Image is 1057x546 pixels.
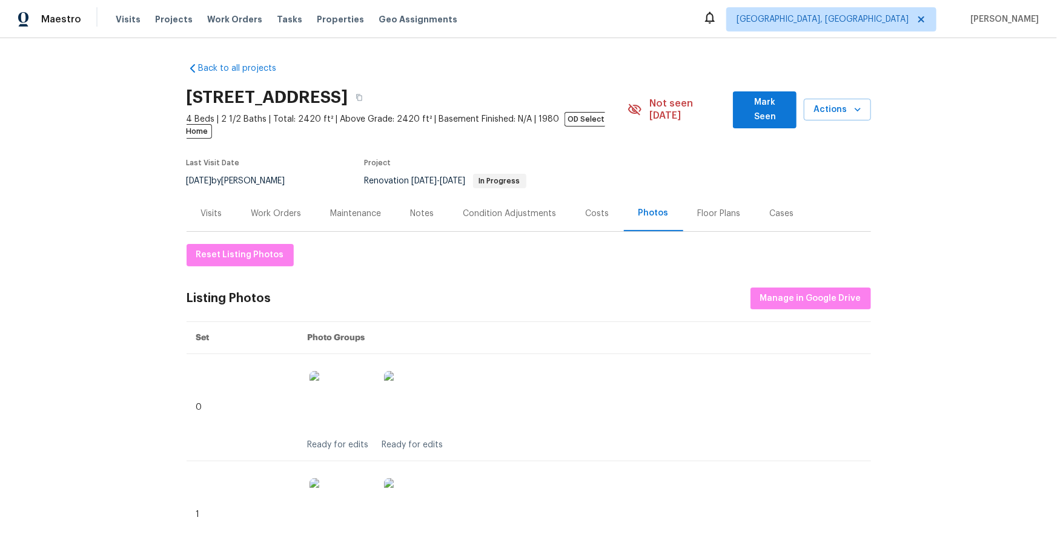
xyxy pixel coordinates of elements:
span: In Progress [474,177,525,185]
span: [DATE] [412,177,437,185]
div: Visits [201,208,222,220]
div: Cases [770,208,794,220]
td: 0 [187,354,298,461]
div: Ready for edits [382,439,443,451]
th: Photo Groups [297,322,870,354]
span: Actions [813,102,861,117]
span: Maestro [41,13,81,25]
div: Maintenance [331,208,382,220]
span: Last Visit Date [187,159,240,166]
button: Mark Seen [733,91,797,128]
span: [DATE] [187,177,212,185]
span: Project [365,159,391,166]
span: Reset Listing Photos [196,248,284,263]
span: Geo Assignments [379,13,457,25]
span: Renovation [365,177,526,185]
div: Work Orders [251,208,302,220]
span: 4 Beds | 2 1/2 Baths | Total: 2420 ft² | Above Grade: 2420 ft² | Basement Finished: N/A | 1980 [187,113,628,137]
div: Photos [638,207,669,219]
span: Work Orders [207,13,262,25]
div: Costs [586,208,609,220]
div: Condition Adjustments [463,208,557,220]
span: Mark Seen [743,95,787,125]
span: [PERSON_NAME] [966,13,1039,25]
div: Ready for edits [307,439,368,451]
span: [GEOGRAPHIC_DATA], [GEOGRAPHIC_DATA] [737,13,909,25]
span: [DATE] [440,177,466,185]
span: Projects [155,13,193,25]
span: Manage in Google Drive [760,291,861,306]
div: Listing Photos [187,292,271,304]
span: OD Select Home [187,112,605,139]
button: Manage in Google Drive [751,288,871,310]
button: Reset Listing Photos [187,244,294,266]
span: Tasks [277,15,302,24]
span: Visits [116,13,141,25]
span: Properties [317,13,364,25]
button: Actions [804,99,870,121]
div: by [PERSON_NAME] [187,174,300,188]
div: Floor Plans [698,208,741,220]
button: Copy Address [348,87,370,108]
h2: [STREET_ADDRESS] [187,91,348,104]
div: Notes [411,208,434,220]
th: Set [187,322,298,354]
span: - [412,177,466,185]
span: Not seen [DATE] [649,97,726,122]
a: Back to all projects [187,62,303,74]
